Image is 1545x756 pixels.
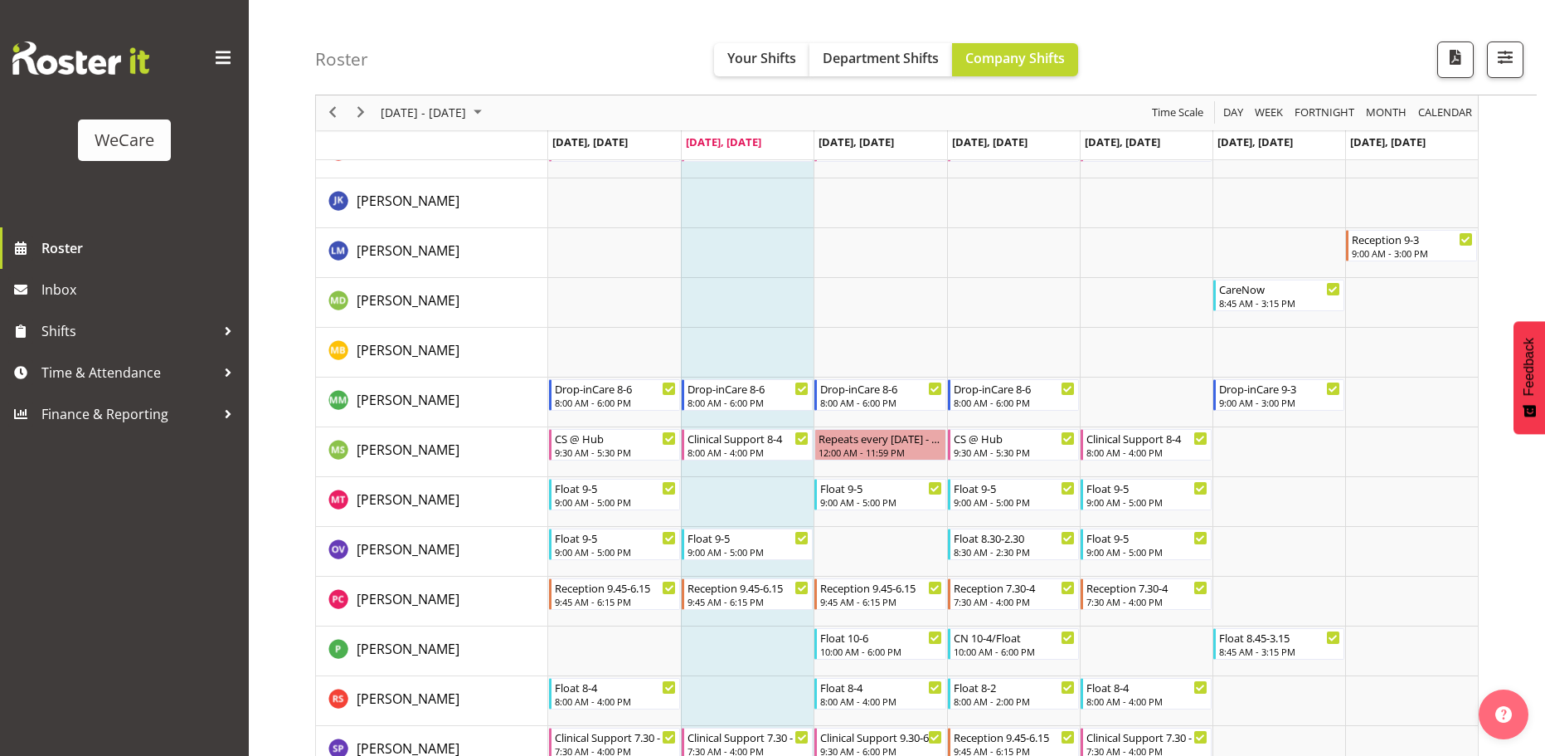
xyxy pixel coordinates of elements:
div: Olive Vermazen"s event - Float 8.30-2.30 Begin From Thursday, October 2, 2025 at 8:30:00 AM GMT+1... [948,529,1079,560]
span: Time & Attendance [41,360,216,385]
td: Lainie Montgomery resource [316,228,548,278]
div: 9:00 AM - 5:00 PM [1086,495,1207,509]
div: Rhianne Sharples"s event - Float 8-2 Begin From Thursday, October 2, 2025 at 8:00:00 AM GMT+13:00... [948,678,1079,710]
a: [PERSON_NAME] [357,290,459,310]
div: Reception 9.45-6.15 [555,579,676,596]
div: 9:45 AM - 6:15 PM [687,595,809,608]
div: 8:00 AM - 6:00 PM [687,396,809,409]
div: Reception 7.30-4 [1086,579,1207,596]
span: calendar [1416,103,1474,124]
span: [DATE], [DATE] [819,134,894,149]
span: Shifts [41,319,216,344]
div: 10:00 AM - 6:00 PM [820,645,941,658]
a: [PERSON_NAME] [357,539,459,559]
div: Float 8-4 [1086,679,1207,695]
span: [DATE], [DATE] [1085,134,1160,149]
div: Float 8.45-3.15 [1219,629,1340,646]
a: [PERSON_NAME] [357,440,459,460]
div: Float 9-5 [555,480,676,496]
div: 8:00 AM - 4:00 PM [820,695,941,708]
td: Rhianne Sharples resource [316,676,548,726]
div: 7:30 AM - 4:00 PM [954,595,1075,608]
span: [PERSON_NAME] [357,441,459,459]
span: Feedback [1522,338,1537,396]
div: 9:30 AM - 5:30 PM [954,446,1075,459]
div: Drop-inCare 8-6 [555,380,676,397]
span: Time Scale [1150,103,1205,124]
td: Matthew Brewer resource [316,328,548,378]
div: Reception 9.45-6.15 [687,579,809,596]
div: Penny Clyne-Moffat"s event - Reception 7.30-4 Begin From Thursday, October 2, 2025 at 7:30:00 AM ... [948,578,1079,610]
div: WeCare [95,128,154,153]
a: [PERSON_NAME] [357,241,459,261]
span: [PERSON_NAME] [357,590,459,608]
a: [PERSON_NAME] [357,490,459,510]
div: next period [347,95,375,130]
div: Clinical Support 7.30 - 4 [555,729,676,745]
div: Rhianne Sharples"s event - Float 8-4 Begin From Wednesday, October 1, 2025 at 8:00:00 AM GMT+13:0... [814,678,945,710]
div: 8:00 AM - 6:00 PM [820,396,941,409]
div: 8:45 AM - 3:15 PM [1219,645,1340,658]
div: Clinical Support 7.30 - 4 [687,729,809,745]
div: 9:00 AM - 3:00 PM [1352,246,1473,260]
div: Float 9-5 [954,480,1075,496]
div: Matthew Mckenzie"s event - Drop-inCare 8-6 Begin From Monday, September 29, 2025 at 8:00:00 AM GM... [549,379,680,411]
img: Rosterit website logo [12,41,149,75]
div: Monique Telford"s event - Float 9-5 Begin From Thursday, October 2, 2025 at 9:00:00 AM GMT+13:00 ... [948,479,1079,510]
div: Olive Vermazen"s event - Float 9-5 Begin From Tuesday, September 30, 2025 at 9:00:00 AM GMT+13:00... [682,529,813,560]
div: 9:00 AM - 5:00 PM [1086,545,1207,558]
div: Clinical Support 7.30 - 4 [1086,729,1207,745]
span: Finance & Reporting [41,402,216,427]
div: 8:45 AM - 3:15 PM [1219,296,1340,310]
div: Float 8-2 [954,679,1075,695]
div: Monique Telford"s event - Float 9-5 Begin From Friday, October 3, 2025 at 9:00:00 AM GMT+13:00 En... [1081,479,1212,510]
div: Monique Telford"s event - Float 9-5 Begin From Wednesday, October 1, 2025 at 9:00:00 AM GMT+13:00... [814,479,945,510]
div: Drop-inCare 8-6 [820,380,941,397]
img: help-xxl-2.png [1495,706,1512,723]
div: 9:00 AM - 5:00 PM [555,545,676,558]
div: Float 10-6 [820,629,941,646]
span: [DATE] - [DATE] [379,103,468,124]
div: Matthew Mckenzie"s event - Drop-inCare 9-3 Begin From Saturday, October 4, 2025 at 9:00:00 AM GMT... [1213,379,1344,411]
span: Roster [41,236,240,261]
span: [PERSON_NAME] [357,391,459,409]
td: Marie-Claire Dickson-Bakker resource [316,278,548,328]
span: [PERSON_NAME] [357,490,459,509]
div: Mehreen Sardar"s event - CS @ Hub Begin From Thursday, October 2, 2025 at 9:30:00 AM GMT+13:00 En... [948,429,1079,461]
div: Rhianne Sharples"s event - Float 8-4 Begin From Friday, October 3, 2025 at 8:00:00 AM GMT+13:00 E... [1081,678,1212,710]
div: 10:00 AM - 6:00 PM [954,645,1075,658]
button: Filter Shifts [1487,41,1523,78]
div: Rhianne Sharples"s event - Float 8-4 Begin From Monday, September 29, 2025 at 8:00:00 AM GMT+13:0... [549,678,680,710]
span: [PERSON_NAME] [357,690,459,708]
span: [PERSON_NAME] [357,291,459,310]
button: Timeline Day [1221,103,1246,124]
button: Time Scale [1149,103,1207,124]
div: Float 8-4 [820,679,941,695]
div: previous period [318,95,347,130]
div: 8:00 AM - 4:00 PM [687,446,809,459]
div: Matthew Mckenzie"s event - Drop-inCare 8-6 Begin From Wednesday, October 1, 2025 at 8:00:00 AM GM... [814,379,945,411]
span: Day [1222,103,1245,124]
div: 8:00 AM - 2:00 PM [954,695,1075,708]
td: Pooja Prabhu resource [316,627,548,676]
div: Float 9-5 [687,529,809,546]
div: Drop-inCare 8-6 [687,380,809,397]
span: [DATE], [DATE] [1350,134,1426,149]
span: [PERSON_NAME] [357,640,459,658]
h4: Roster [315,50,368,69]
div: 8:30 AM - 2:30 PM [954,545,1075,558]
div: Float 8.30-2.30 [954,529,1075,546]
td: Mehreen Sardar resource [316,427,548,477]
div: Float 8-4 [555,679,676,695]
a: [PERSON_NAME] [357,390,459,410]
a: [PERSON_NAME] [357,589,459,609]
div: Drop-inCare 8-6 [954,380,1075,397]
div: Pooja Prabhu"s event - Float 8.45-3.15 Begin From Saturday, October 4, 2025 at 8:45:00 AM GMT+13:... [1213,628,1344,660]
button: Company Shifts [952,43,1078,76]
td: John Ko resource [316,178,548,228]
div: Pooja Prabhu"s event - Float 10-6 Begin From Wednesday, October 1, 2025 at 10:00:00 AM GMT+13:00 ... [814,628,945,660]
span: [DATE], [DATE] [686,134,761,149]
div: CN 10-4/Float [954,629,1075,646]
span: Week [1253,103,1285,124]
span: [DATE], [DATE] [1217,134,1293,149]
